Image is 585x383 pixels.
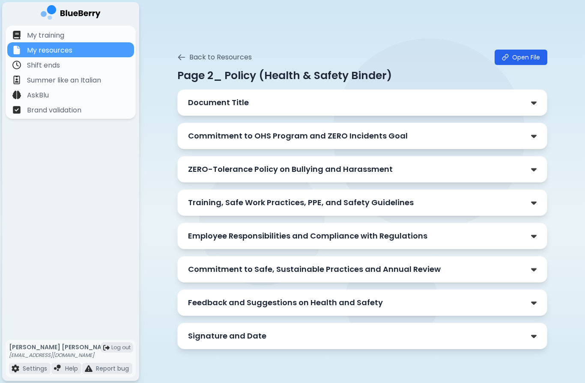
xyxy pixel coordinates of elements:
p: Shift ends [27,60,60,71]
p: Brand validation [27,105,81,115]
img: file icon [12,46,21,54]
p: Help [65,365,78,372]
img: file icon [12,106,21,114]
p: Settings [23,365,47,372]
img: down chevron [531,132,537,141]
p: Training, Safe Work Practices, PPE, and Safety Guidelines [188,197,414,209]
p: Document Title [188,97,249,109]
img: file icon [54,365,62,372]
p: My resources [27,45,72,56]
img: file icon [12,76,21,84]
img: down chevron [531,165,537,174]
p: My training [27,30,64,41]
span: Log out [111,344,131,351]
img: file icon [12,91,21,99]
img: logout [103,345,110,351]
p: Commitment to OHS Program and ZERO Incidents Goal [188,130,408,142]
p: Signature and Date [188,330,266,342]
img: company logo [41,5,101,23]
button: Back to Resources [177,52,252,62]
p: Page 2_ Policy (Health & Safety Binder) [177,68,547,82]
p: Summer like an Italian [27,75,101,85]
img: down chevron [531,265,537,274]
p: [PERSON_NAME] [PERSON_NAME] [9,343,113,351]
p: Employee Responsibilities and Compliance with Regulations [188,230,427,242]
img: down chevron [531,98,537,107]
img: file icon [12,31,21,39]
img: down chevron [531,332,537,341]
p: ZERO-Tolerance Policy on Bullying and Harassment [188,163,393,175]
p: Report bug [96,365,129,372]
img: down chevron [531,298,537,307]
p: Commitment to Safe, Sustainable Practices and Annual Review [188,263,441,275]
p: AskBlu [27,90,49,100]
p: Feedback and Suggestions on Health and Safety [188,297,383,309]
img: down chevron [531,232,537,241]
img: down chevron [531,198,537,207]
a: Open File [495,50,547,65]
img: file icon [12,61,21,69]
img: file icon [12,365,19,372]
img: file icon [85,365,93,372]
